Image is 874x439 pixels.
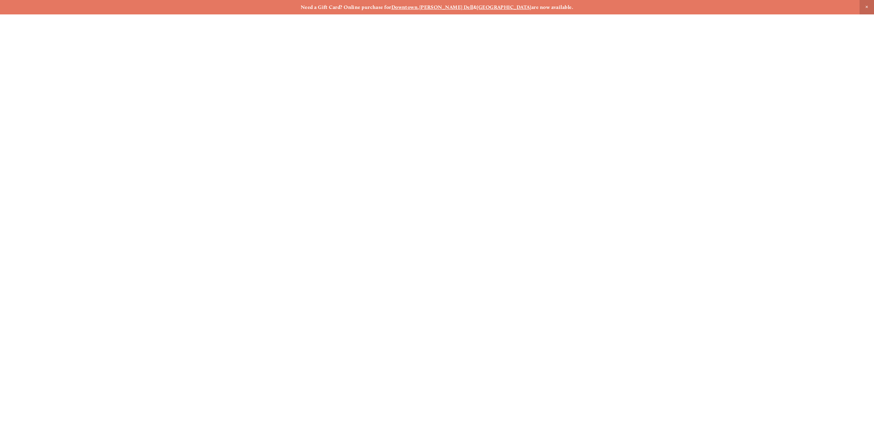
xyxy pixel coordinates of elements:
[473,4,477,10] strong: &
[477,4,531,10] a: [GEOGRAPHIC_DATA]
[419,4,473,10] a: [PERSON_NAME] Dell
[418,4,419,10] strong: ,
[531,4,573,10] strong: are now available.
[301,4,391,10] strong: Need a Gift Card? Online purchase for
[391,4,418,10] a: Downtown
